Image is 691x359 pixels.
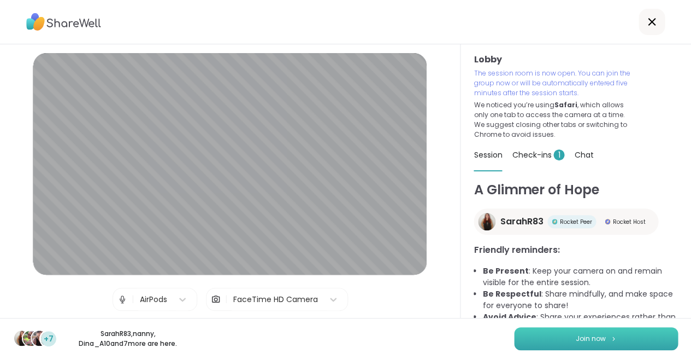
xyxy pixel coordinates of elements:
h1: A Glimmer of Hope [474,180,678,200]
span: Session [474,149,502,160]
span: Chat [574,149,593,160]
b: Be Respectful [482,288,541,299]
div: FaceTime HD Camera [233,294,318,305]
span: Rocket Host [612,218,645,226]
img: Microphone [117,288,127,310]
h3: Friendly reminders: [474,244,678,257]
span: 1 [553,149,564,160]
p: We noticed you’re using , which allows only one tab to access the camera at a time. We suggest cl... [474,100,631,140]
p: The session room is now open. You can join the group now or will be automatically entered five mi... [474,68,631,98]
b: Be Present [482,265,528,276]
li: : Keep your camera on and remain visible for the entire session. [482,265,678,288]
span: Check-ins [512,149,564,160]
button: Join now [514,327,678,350]
img: Dina_A10 [32,331,47,346]
a: SarahR83SarahR83Rocket PeerRocket PeerRocket HostRocket Host [474,209,658,235]
li: : Share your experiences rather than advice, as peers are not mental health professionals. [482,311,678,346]
img: ShareWell Logomark [610,335,617,341]
img: SarahR83 [14,331,29,346]
h3: Lobby [474,53,678,66]
img: nanny [23,331,38,346]
b: Safari [554,100,577,109]
span: Rocket Peer [559,218,592,226]
div: AirPods [140,294,167,305]
img: ShareWell Logo [26,9,101,34]
img: Rocket Peer [552,219,557,224]
p: SarahR83 , nanny , Dina_A10 and 7 more are here. [67,329,189,349]
span: +7 [44,333,54,345]
span: | [225,288,228,310]
img: Rocket Host [605,219,610,224]
img: Camera [211,288,221,310]
img: SarahR83 [478,213,495,230]
span: | [132,288,134,310]
span: SarahR83 [500,215,543,228]
li: : Share mindfully, and make space for everyone to share! [482,288,678,311]
b: Avoid Advice [482,311,536,322]
span: Join now [576,334,606,344]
